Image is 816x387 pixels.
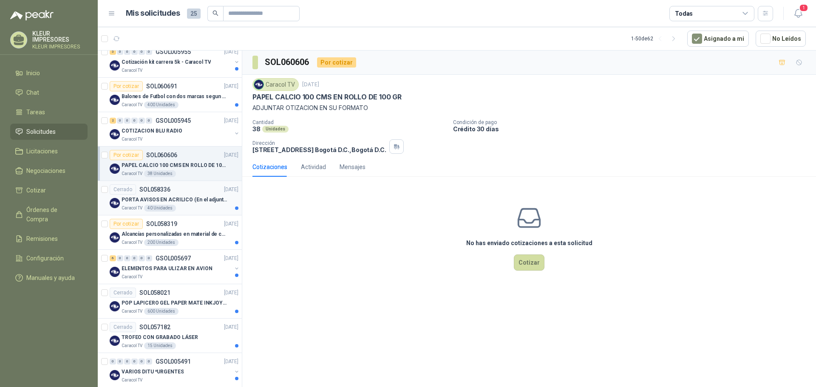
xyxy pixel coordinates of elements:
div: Todas [675,9,693,18]
p: Balones de Futbol con dos marcas segun adjunto. Adjuntar cotizacion en su formato [122,93,227,101]
a: Por cotizarSOL060606[DATE] Company LogoPAPEL CALCIO 100 CMS EN ROLLO DE 100 GRCaracol TV38 Unidades [98,147,242,181]
a: Negociaciones [10,163,88,179]
h1: Mis solicitudes [126,7,180,20]
div: 0 [117,49,123,55]
p: [STREET_ADDRESS] Bogotá D.C. , Bogotá D.C. [252,146,386,153]
span: Configuración [26,254,64,263]
h3: SOL060606 [265,56,310,69]
p: GSOL005945 [156,118,191,124]
p: KLEUR IMPRESORES [32,44,88,49]
div: 1 - 50 de 62 [631,32,680,45]
img: Company Logo [110,232,120,243]
a: CerradoSOL058336[DATE] Company LogoPORTA AVISOS EN ACRILICO (En el adjunto mas informacion)Caraco... [98,181,242,215]
span: Órdenes de Compra [26,205,79,224]
div: 0 [146,118,152,124]
a: Tareas [10,104,88,120]
div: 0 [131,49,138,55]
span: Licitaciones [26,147,58,156]
p: Caracol TV [122,170,142,177]
img: Company Logo [110,60,120,71]
p: PORTA AVISOS EN ACRILICO (En el adjunto mas informacion) [122,196,227,204]
p: SOL058336 [139,186,170,192]
div: 0 [146,359,152,364]
p: Caracol TV [122,342,142,349]
span: Chat [26,88,39,97]
p: GSOL005491 [156,359,191,364]
span: Solicitudes [26,127,56,136]
img: Company Logo [110,370,120,380]
button: Cotizar [514,254,544,271]
p: Cantidad [252,119,446,125]
div: Cerrado [110,288,136,298]
div: 0 [124,118,130,124]
p: Caracol TV [122,102,142,108]
img: Logo peakr [10,10,54,20]
span: Negociaciones [26,166,65,175]
a: Remisiones [10,231,88,247]
div: 0 [146,49,152,55]
div: Actividad [301,162,326,172]
span: search [212,10,218,16]
span: 25 [187,8,201,19]
div: 0 [124,255,130,261]
div: Por cotizar [110,150,143,160]
p: PAPEL CALCIO 100 CMS EN ROLLO DE 100 GR [252,93,402,102]
span: Manuales y ayuda [26,273,75,282]
p: [DATE] [224,220,238,228]
p: POP LAPICERO GEL PAPER MATE INKJOY 0.7 (Revisar el adjunto) [122,299,227,307]
div: Cotizaciones [252,162,287,172]
p: SOL058021 [139,290,170,296]
p: Caracol TV [122,205,142,212]
p: Caracol TV [122,67,142,74]
p: [DATE] [224,186,238,194]
span: Tareas [26,107,45,117]
div: Cerrado [110,184,136,195]
div: 2 [110,118,116,124]
div: 200 Unidades [144,239,178,246]
a: Chat [10,85,88,101]
p: [DATE] [302,81,319,89]
p: SOL058319 [146,221,177,227]
div: 0 [117,255,123,261]
p: [DATE] [224,82,238,90]
a: Por cotizarSOL058319[DATE] Company LogoAlcancías personalizadas en material de cerámica (VER ADJU... [98,215,242,250]
p: Condición de pago [453,119,813,125]
div: 400 Unidades [144,102,178,108]
h3: No has enviado cotizaciones a esta solicitud [466,238,592,248]
a: Licitaciones [10,143,88,159]
span: 1 [799,4,808,12]
img: Company Logo [110,267,120,277]
img: Company Logo [110,336,120,346]
p: 38 [252,125,261,133]
a: Por cotizarSOL060691[DATE] Company LogoBalones de Futbol con dos marcas segun adjunto. Adjuntar c... [98,78,242,112]
div: 0 [131,255,138,261]
div: 0 [139,359,145,364]
p: Crédito 30 días [453,125,813,133]
p: ADJUNTAR OTIZACION EN SU FORMATO [252,103,806,113]
a: Órdenes de Compra [10,202,88,227]
div: 0 [110,359,116,364]
p: SOL057182 [139,324,170,330]
p: PAPEL CALCIO 100 CMS EN ROLLO DE 100 GR [122,161,227,169]
p: Caracol TV [122,274,142,280]
div: 0 [146,255,152,261]
div: Por cotizar [110,219,143,229]
button: 1 [790,6,806,21]
p: COTIZACION BLU RADIO [122,127,182,135]
div: 0 [117,359,123,364]
div: 40 Unidades [144,205,176,212]
div: 0 [117,118,123,124]
img: Company Logo [110,164,120,174]
div: Por cotizar [110,81,143,91]
span: Inicio [26,68,40,78]
p: Caracol TV [122,308,142,315]
a: Configuración [10,250,88,266]
img: Company Logo [110,95,120,105]
a: Inicio [10,65,88,81]
a: 2 0 0 0 0 0 GSOL005945[DATE] Company LogoCOTIZACION BLU RADIOCaracol TV [110,116,240,143]
div: 0 [131,118,138,124]
p: [DATE] [224,117,238,125]
a: 0 0 0 0 0 0 GSOL005491[DATE] Company LogoVARIOS DITU *URGENTESCaracol TV [110,356,240,384]
p: KLEUR IMPRESORES [32,31,88,42]
p: ELEMENTOS PARA ULIZAR EN AVION [122,265,212,273]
